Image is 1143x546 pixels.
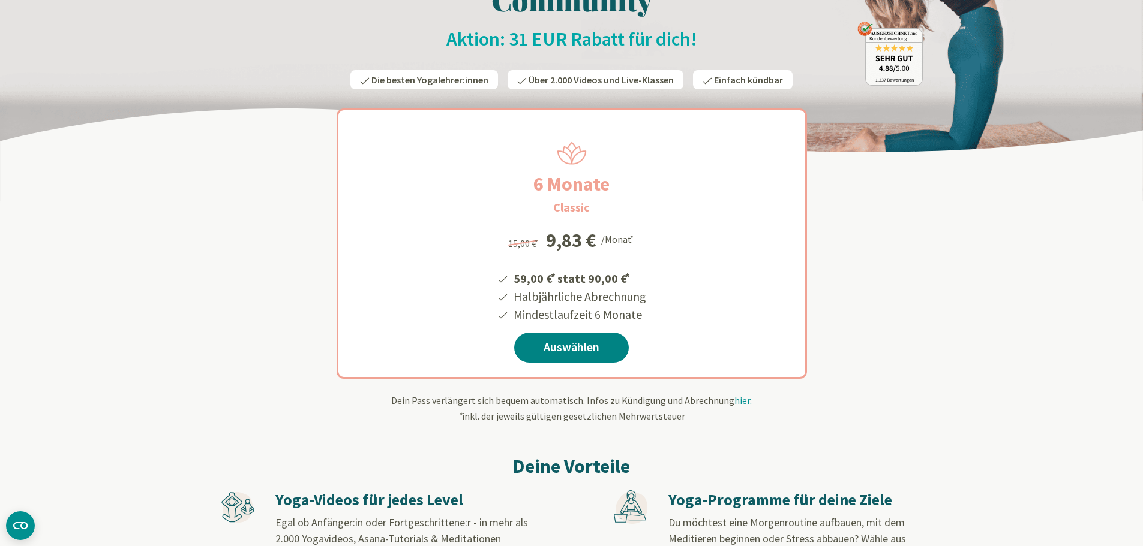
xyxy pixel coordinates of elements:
[221,393,923,423] div: Dein Pass verlängert sich bequem automatisch. Infos zu Kündigung und Abrechnung
[546,231,596,250] div: 9,83 €
[221,27,923,51] h2: Aktion: 31 EUR Rabatt für dich!
[668,490,922,510] h3: Yoga-Programme für deine Ziele
[601,231,635,246] div: /Monat
[458,410,685,422] span: inkl. der jeweils gültigen gesetzlichen Mehrwertsteuer
[734,394,752,406] span: hier.
[857,22,923,86] img: ausgezeichnet_badge.png
[508,237,540,249] span: 15,00 €
[371,74,488,86] span: Die besten Yogalehrer:innen
[512,288,646,306] li: Halbjährliche Abrechnung
[512,306,646,324] li: Mindestlaufzeit 6 Monate
[505,170,638,198] h2: 6 Monate
[512,267,646,288] li: 59,00 € statt 90,00 €
[714,74,783,86] span: Einfach kündbar
[221,452,923,481] h2: Deine Vorteile
[275,490,529,510] h3: Yoga-Videos für jedes Level
[6,511,35,540] button: CMP-Widget öffnen
[529,74,674,86] span: Über 2.000 Videos und Live-Klassen
[553,198,590,216] h3: Classic
[514,333,629,363] a: Auswählen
